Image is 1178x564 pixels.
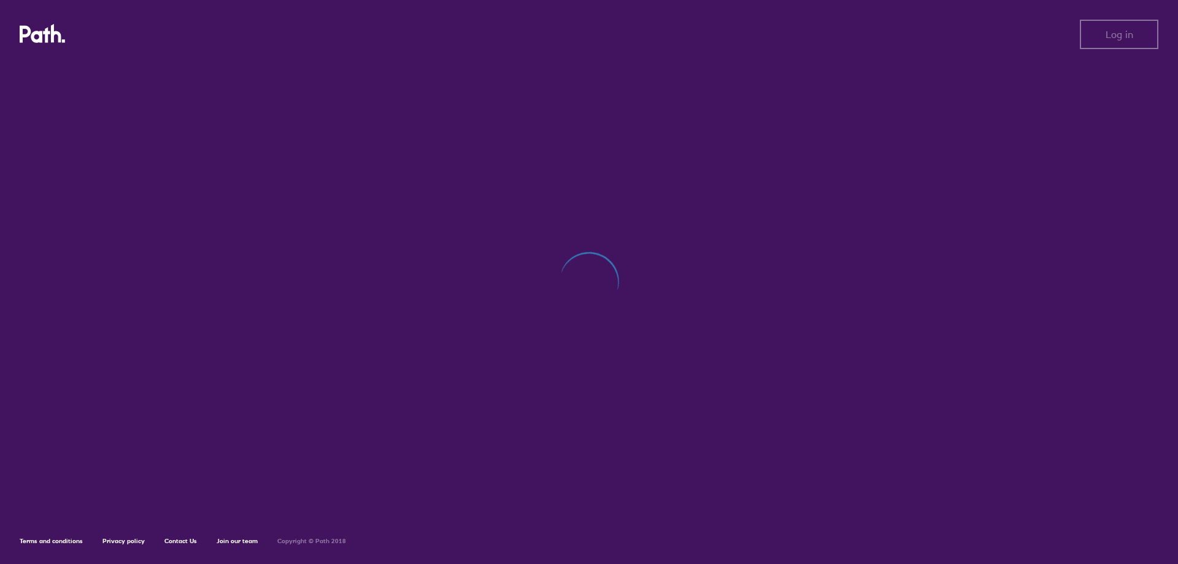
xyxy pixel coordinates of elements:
[102,537,145,545] a: Privacy policy
[1106,29,1133,40] span: Log in
[217,537,258,545] a: Join our team
[164,537,197,545] a: Contact Us
[1080,20,1158,49] button: Log in
[20,537,83,545] a: Terms and conditions
[277,538,346,545] h6: Copyright © Path 2018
